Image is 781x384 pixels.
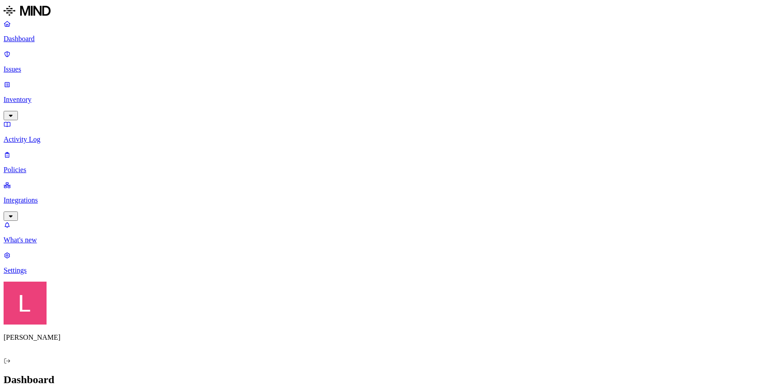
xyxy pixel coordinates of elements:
[4,96,777,104] p: Inventory
[4,4,51,18] img: MIND
[4,20,777,43] a: Dashboard
[4,236,777,244] p: What's new
[4,4,777,20] a: MIND
[4,251,777,274] a: Settings
[4,181,777,219] a: Integrations
[4,50,777,73] a: Issues
[4,221,777,244] a: What's new
[4,65,777,73] p: Issues
[4,35,777,43] p: Dashboard
[4,151,777,174] a: Policies
[4,166,777,174] p: Policies
[4,282,47,325] img: Landen Brown
[4,80,777,119] a: Inventory
[4,196,777,204] p: Integrations
[4,120,777,143] a: Activity Log
[4,266,777,274] p: Settings
[4,135,777,143] p: Activity Log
